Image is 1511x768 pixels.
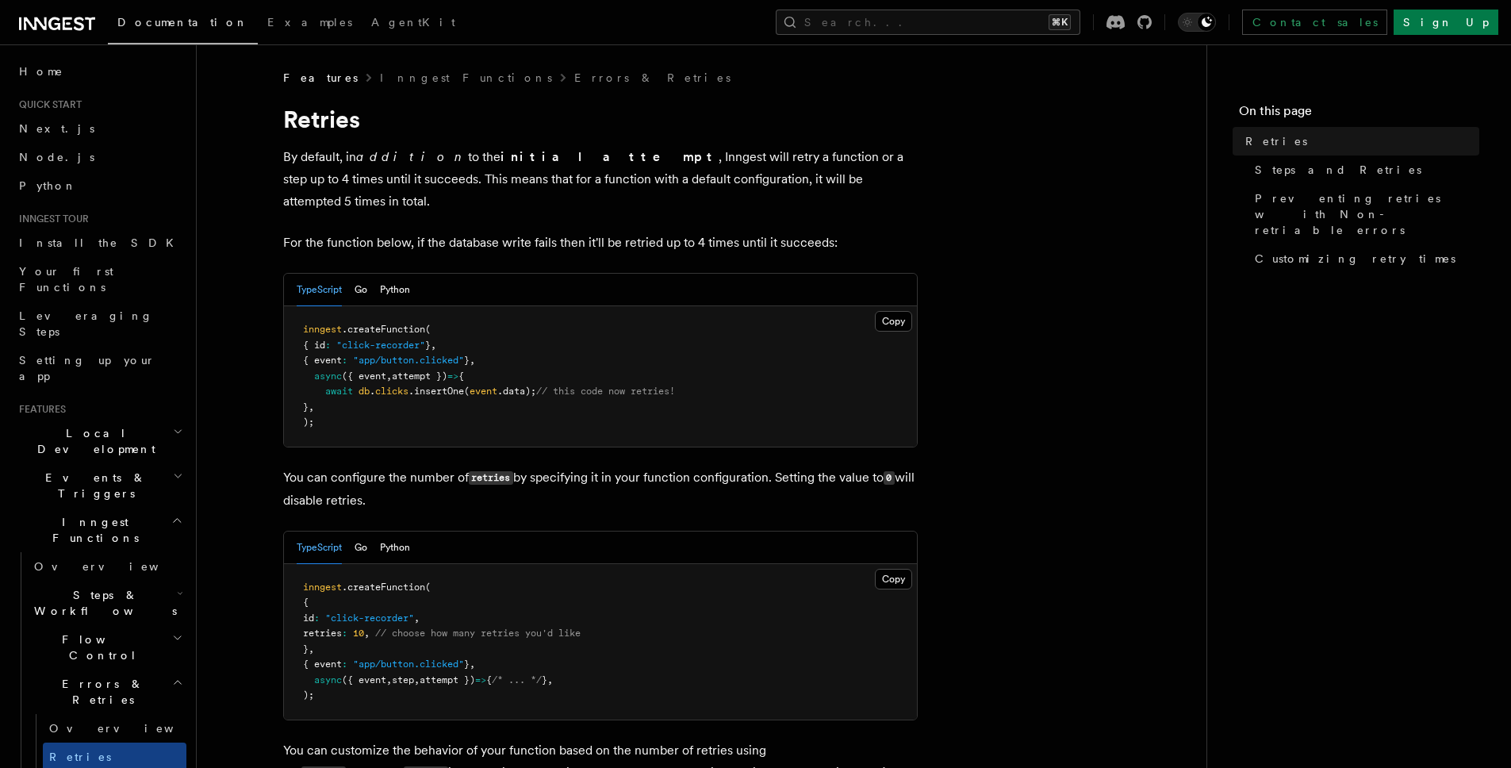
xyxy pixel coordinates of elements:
[19,236,183,249] span: Install the SDK
[497,386,536,397] span: .data);
[303,612,314,624] span: id
[470,355,475,366] span: ,
[364,628,370,639] span: ,
[117,16,248,29] span: Documentation
[13,403,66,416] span: Features
[19,265,113,294] span: Your first Functions
[303,582,342,593] span: inngest
[776,10,1080,35] button: Search...⌘K
[486,674,492,685] span: {
[1255,162,1421,178] span: Steps and Retries
[464,659,470,670] span: }
[884,471,895,485] code: 0
[342,659,347,670] span: :
[325,340,331,351] span: :
[1255,190,1479,238] span: Preventing retries with Non-retriable errors
[420,674,475,685] span: attempt })
[370,386,375,397] span: .
[380,70,552,86] a: Inngest Functions
[1242,10,1387,35] a: Contact sales
[13,301,186,346] a: Leveraging Steps
[283,70,358,86] span: Features
[1248,184,1479,244] a: Preventing retries with Non-retriable errors
[19,151,94,163] span: Node.js
[28,552,186,581] a: Overview
[19,63,63,79] span: Home
[342,628,347,639] span: :
[303,401,309,413] span: }
[13,346,186,390] a: Setting up your app
[13,171,186,200] a: Python
[356,149,468,164] em: addition
[574,70,731,86] a: Errors & Retries
[19,354,155,382] span: Setting up your app
[392,371,447,382] span: attempt })
[49,722,213,735] span: Overview
[425,582,431,593] span: (
[28,581,186,625] button: Steps & Workflows
[380,274,410,306] button: Python
[414,612,420,624] span: ,
[314,674,342,685] span: async
[1394,10,1498,35] a: Sign Up
[392,674,414,685] span: step
[314,612,320,624] span: :
[28,587,177,619] span: Steps & Workflows
[13,470,173,501] span: Events & Triggers
[342,674,386,685] span: ({ event
[303,628,342,639] span: retries
[314,371,342,382] span: async
[380,532,410,564] button: Python
[469,471,513,485] code: retries
[547,674,553,685] span: ,
[303,340,325,351] span: { id
[283,105,918,133] h1: Retries
[19,309,153,338] span: Leveraging Steps
[408,386,464,397] span: .insertOne
[431,340,436,351] span: ,
[258,5,362,43] a: Examples
[342,355,347,366] span: :
[13,425,173,457] span: Local Development
[500,149,719,164] strong: initial attempt
[375,628,581,639] span: // choose how many retries you'd like
[875,569,912,589] button: Copy
[355,274,367,306] button: Go
[28,670,186,714] button: Errors & Retries
[1049,14,1071,30] kbd: ⌘K
[13,419,186,463] button: Local Development
[355,532,367,564] button: Go
[464,355,470,366] span: }
[1239,127,1479,156] a: Retries
[875,311,912,332] button: Copy
[353,355,464,366] span: "app/button.clicked"
[28,625,186,670] button: Flow Control
[362,5,465,43] a: AgentKit
[303,689,314,701] span: );
[1248,156,1479,184] a: Steps and Retries
[283,146,918,213] p: By default, in to the , Inngest will retry a function or a step up to 4 times until it succeeds. ...
[1178,13,1216,32] button: Toggle dark mode
[458,371,464,382] span: {
[1245,133,1307,149] span: Retries
[470,386,497,397] span: event
[19,179,77,192] span: Python
[371,16,455,29] span: AgentKit
[425,324,431,335] span: (
[1239,102,1479,127] h4: On this page
[283,232,918,254] p: For the function below, if the database write fails then it'll be retried up to 4 times until it ...
[342,324,425,335] span: .createFunction
[297,274,342,306] button: TypeScript
[309,401,314,413] span: ,
[13,257,186,301] a: Your first Functions
[13,114,186,143] a: Next.js
[386,674,392,685] span: ,
[13,213,89,225] span: Inngest tour
[49,751,111,763] span: Retries
[303,355,342,366] span: { event
[325,386,353,397] span: await
[13,514,171,546] span: Inngest Functions
[470,659,475,670] span: ,
[1248,244,1479,273] a: Customizing retry times
[13,57,186,86] a: Home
